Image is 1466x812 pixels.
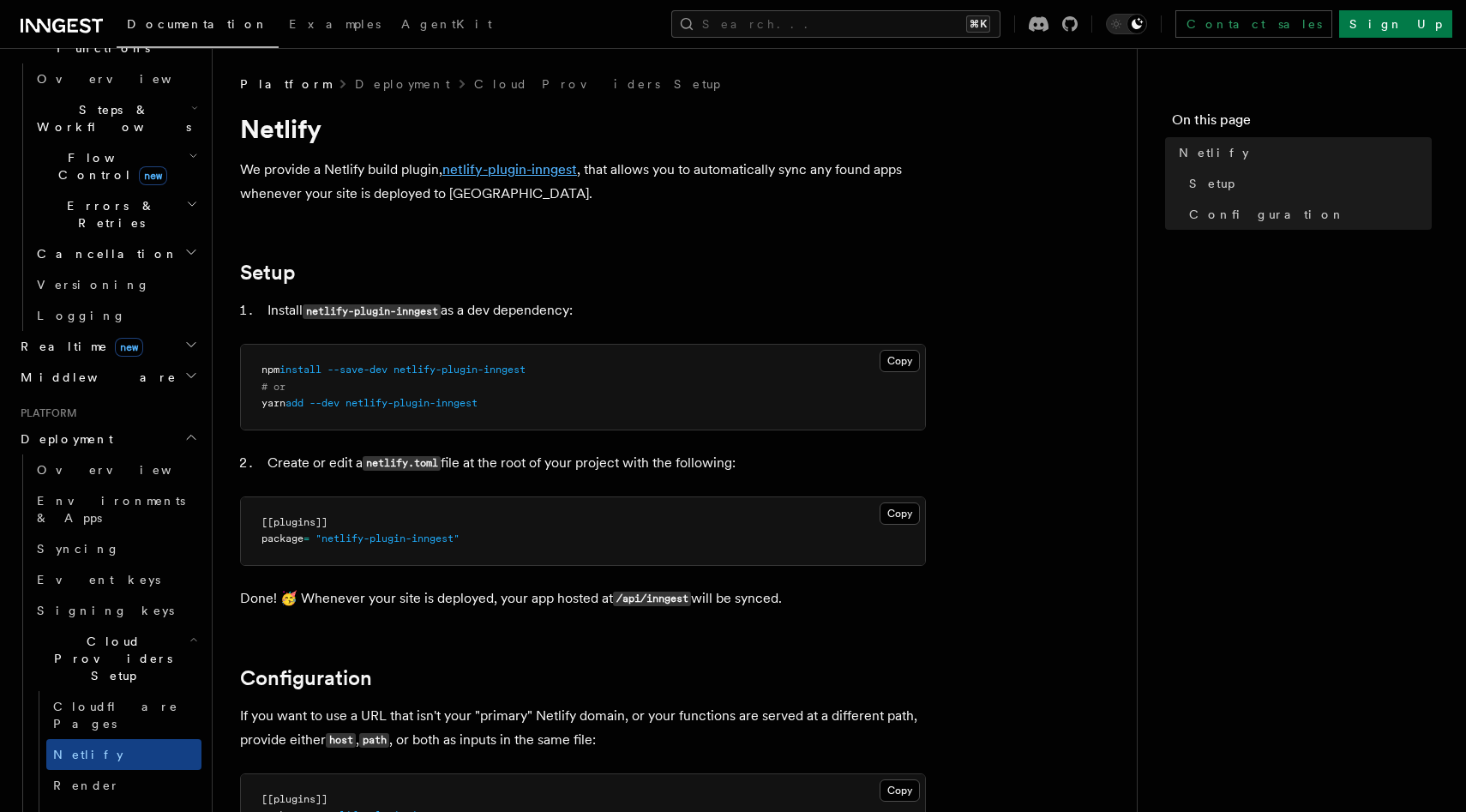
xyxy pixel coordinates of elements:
[37,573,160,586] span: Event keys
[30,564,201,595] a: Event keys
[309,397,339,409] span: --dev
[1339,10,1452,38] a: Sign Up
[30,269,201,300] a: Versioning
[30,238,201,269] button: Cancellation
[30,245,178,262] span: Cancellation
[1172,110,1432,137] h4: On this page
[1106,14,1147,34] button: Toggle dark mode
[285,397,303,409] span: add
[303,532,309,544] span: =
[240,113,926,144] h1: Netlify
[240,75,331,93] span: Platform
[671,10,1000,38] button: Search...⌘K
[279,364,321,376] span: install
[394,364,526,376] span: netlify-plugin-inngest
[261,793,327,805] span: [[plugins]]
[1182,199,1432,230] a: Configuration
[303,304,441,319] code: netlify-plugin-inngest
[1189,206,1345,223] span: Configuration
[240,158,926,206] p: We provide a Netlify build plugin, , that allows you to automatically sync any found apps wheneve...
[326,733,356,748] code: host
[289,17,381,31] span: Examples
[474,75,720,93] a: Cloud Providers Setup
[345,397,478,409] span: netlify-plugin-inngest
[14,406,77,420] span: Platform
[139,166,167,185] span: new
[391,5,502,46] a: AgentKit
[1189,175,1235,192] span: Setup
[240,261,296,285] a: Setup
[30,300,201,331] a: Logging
[14,430,113,448] span: Deployment
[14,424,201,454] button: Deployment
[46,739,201,770] a: Netlify
[37,494,185,525] span: Environments & Apps
[30,485,201,533] a: Environments & Apps
[1179,144,1249,161] span: Netlify
[37,72,213,86] span: Overview
[53,700,178,731] span: Cloudflare Pages
[30,149,189,183] span: Flow Control
[14,63,201,331] div: Inngest Functions
[30,63,201,94] a: Overview
[14,369,177,386] span: Middleware
[46,691,201,739] a: Cloudflare Pages
[240,586,926,611] p: Done! 🥳 Whenever your site is deployed, your app hosted at will be synced.
[880,350,920,372] button: Copy
[37,604,174,617] span: Signing keys
[37,542,120,556] span: Syncing
[880,779,920,802] button: Copy
[359,733,389,748] code: path
[30,142,201,190] button: Flow Controlnew
[30,533,201,564] a: Syncing
[1175,10,1332,38] a: Contact sales
[613,592,691,606] code: /api/inngest
[261,516,327,528] span: [[plugins]]
[261,381,285,393] span: # or
[46,770,201,801] a: Render
[240,704,926,753] p: If you want to use a URL that isn't your "primary" Netlify domain, or your functions are served a...
[442,161,577,177] a: netlify-plugin-inngest
[30,101,191,135] span: Steps & Workflows
[115,338,143,357] span: new
[261,364,279,376] span: npm
[14,338,143,355] span: Realtime
[355,75,450,93] a: Deployment
[53,748,123,761] span: Netlify
[261,397,285,409] span: yarn
[363,456,441,471] code: netlify.toml
[30,626,201,691] button: Cloud Providers Setup
[261,532,303,544] span: package
[880,502,920,525] button: Copy
[30,633,189,684] span: Cloud Providers Setup
[1172,137,1432,168] a: Netlify
[315,532,460,544] span: "netlify-plugin-inngest"
[30,197,186,232] span: Errors & Retries
[1182,168,1432,199] a: Setup
[30,454,201,485] a: Overview
[279,5,391,46] a: Examples
[30,190,201,238] button: Errors & Retries
[327,364,388,376] span: --save-dev
[262,298,926,323] li: Install as a dev dependency:
[240,666,372,690] a: Configuration
[14,362,201,393] button: Middleware
[30,94,201,142] button: Steps & Workflows
[127,17,268,31] span: Documentation
[401,17,492,31] span: AgentKit
[37,463,213,477] span: Overview
[37,309,126,322] span: Logging
[262,451,926,476] li: Create or edit a file at the root of your project with the following:
[53,779,120,792] span: Render
[37,278,150,292] span: Versioning
[117,5,279,48] a: Documentation
[14,331,201,362] button: Realtimenew
[966,15,990,33] kbd: ⌘K
[30,595,201,626] a: Signing keys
